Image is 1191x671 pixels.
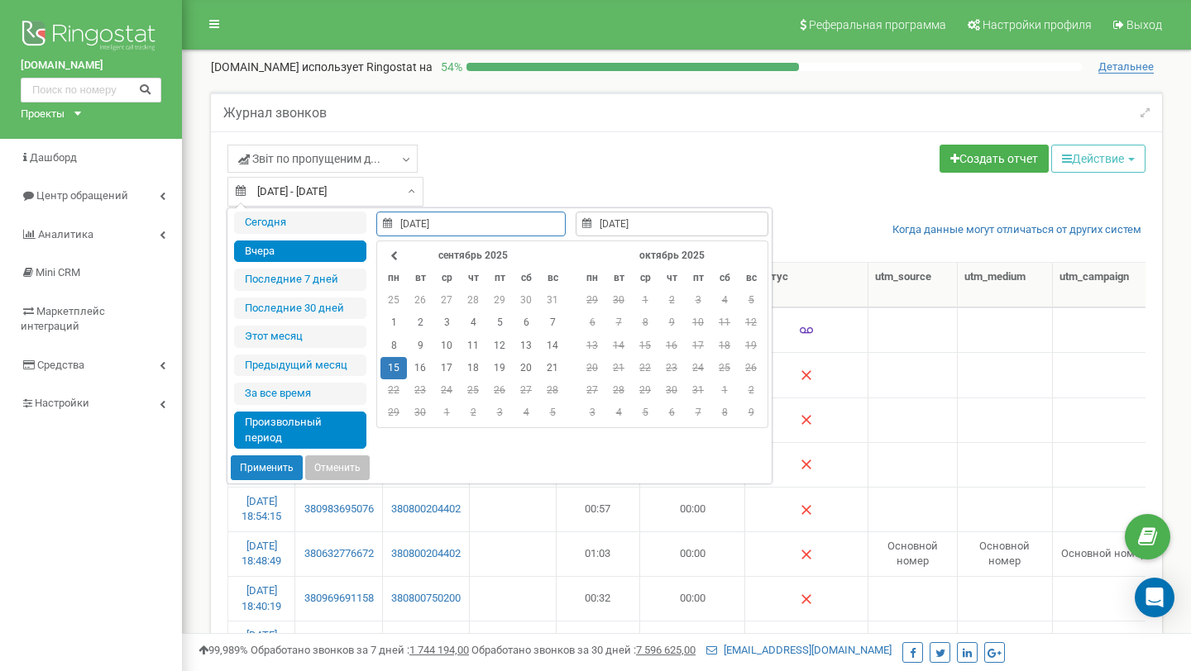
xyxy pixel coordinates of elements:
[36,266,80,278] span: Mini CRM
[513,357,539,379] td: 20
[234,412,366,449] li: Произвольный период
[658,379,685,402] td: 30
[460,312,486,334] td: 4
[242,629,281,657] a: [DATE] 18:33:45
[685,402,711,424] td: 7
[711,289,738,312] td: 4
[809,18,946,31] span: Реферальная программа
[513,312,539,334] td: 6
[958,531,1053,576] td: Основной номер
[958,263,1053,307] th: utm_medium
[632,357,658,379] td: 22
[242,495,281,523] a: [DATE] 18:54:15
[242,584,281,612] a: [DATE] 18:40:19
[658,267,685,289] th: чт
[486,402,513,424] td: 3
[579,267,605,289] th: пн
[1098,60,1154,74] span: Детальнее
[486,312,513,334] td: 5
[486,379,513,402] td: 26
[21,305,105,333] span: Маркетплейс интеграций
[539,402,566,424] td: 5
[513,335,539,357] td: 13
[390,591,462,607] a: 380800750200
[738,289,764,312] td: 5
[632,379,658,402] td: 29
[738,402,764,424] td: 9
[579,402,605,424] td: 3
[539,312,566,334] td: 7
[539,357,566,379] td: 21
[234,297,366,320] li: Последние 30 дней
[21,78,161,102] input: Поиск по номеру
[211,59,433,75] p: [DOMAIN_NAME]
[738,379,764,402] td: 2
[640,487,745,531] td: 00:00
[433,335,460,357] td: 10
[471,644,696,656] span: Обработано звонков за 30 дней :
[460,402,486,424] td: 2
[513,267,539,289] th: сб
[745,263,868,307] th: Статус
[21,58,161,74] a: [DOMAIN_NAME]
[658,402,685,424] td: 6
[198,644,248,656] span: 99,989%
[407,357,433,379] td: 16
[302,546,375,562] a: 380632776672
[738,267,764,289] th: вс
[605,357,632,379] td: 21
[234,383,366,405] li: За все время
[632,402,658,424] td: 5
[234,355,366,377] li: Предыдущий меcяц
[38,228,93,240] span: Аналитика
[380,267,407,289] th: пн
[513,289,539,312] td: 30
[36,189,128,202] span: Центр обращений
[632,267,658,289] th: ср
[234,212,366,234] li: Сегодня
[513,379,539,402] td: 27
[711,379,738,402] td: 1
[460,357,486,379] td: 18
[1126,18,1162,31] span: Выход
[605,267,632,289] th: вт
[800,324,813,337] img: Голосовая почта
[738,335,764,357] td: 19
[800,592,813,606] img: Нет ответа
[302,591,375,607] a: 380969691158
[380,289,407,312] td: 25
[407,335,433,357] td: 9
[711,335,738,357] td: 18
[605,312,632,334] td: 7
[234,240,366,263] li: Вчера
[21,107,65,122] div: Проекты
[433,357,460,379] td: 17
[21,17,161,58] img: Ringostat logo
[1135,578,1174,617] div: Open Intercom Messenger
[380,379,407,402] td: 22
[685,379,711,402] td: 31
[892,222,1141,238] a: Когда данные могут отличаться от других систем
[407,245,539,267] th: сентябрь 2025
[433,379,460,402] td: 24
[227,145,418,173] a: Звіт по пропущеним д...
[658,335,685,357] td: 16
[539,379,566,402] td: 28
[513,402,539,424] td: 4
[868,531,957,576] td: Основной номер
[800,413,813,426] img: Нет ответа
[685,289,711,312] td: 3
[685,267,711,289] th: пт
[238,150,380,167] span: Звіт по пропущеним д...
[658,289,685,312] td: 2
[380,335,407,357] td: 8
[407,379,433,402] td: 23
[407,267,433,289] th: вт
[579,312,605,334] td: 6
[433,267,460,289] th: ср
[380,402,407,424] td: 29
[486,289,513,312] td: 29
[738,357,764,379] td: 26
[658,312,685,334] td: 9
[557,576,641,621] td: 00:32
